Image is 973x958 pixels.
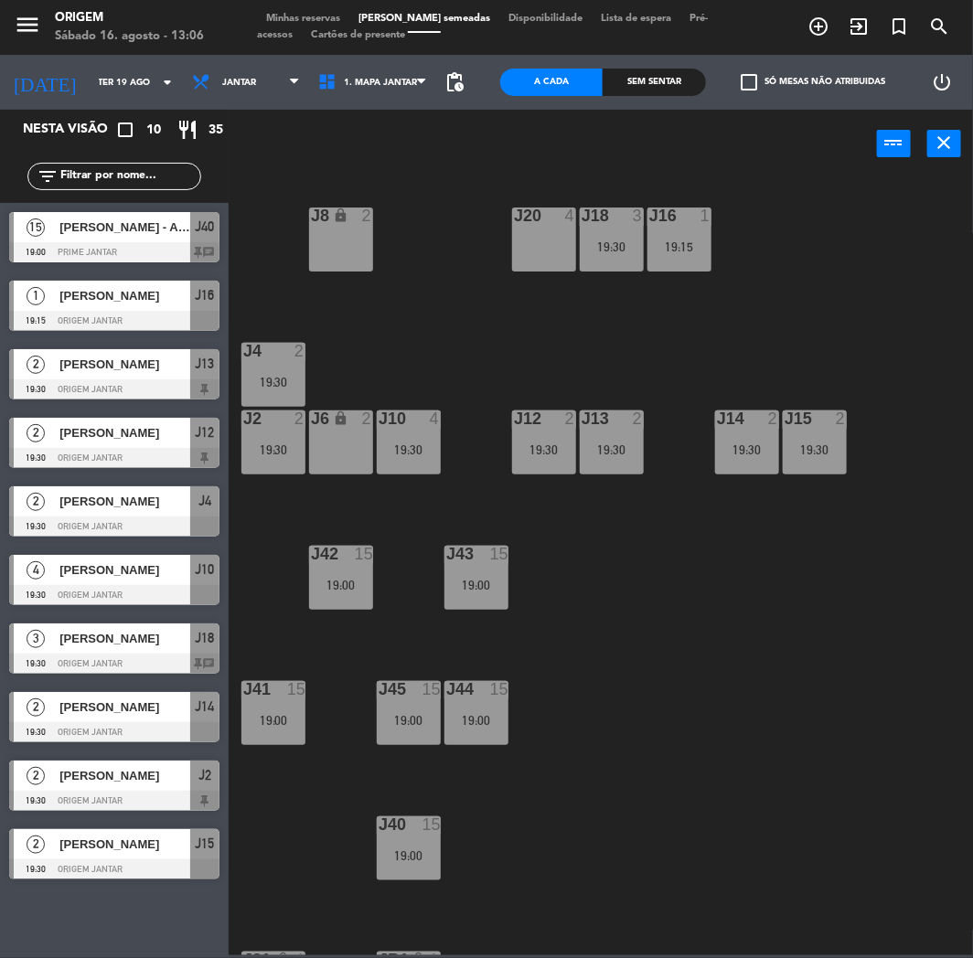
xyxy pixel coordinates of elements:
span: 2 [27,836,45,854]
div: 4 [430,410,441,427]
span: 2 [27,767,45,785]
span: [PERSON_NAME] [59,355,190,374]
span: pending_actions [444,71,465,93]
span: J12 [196,421,215,443]
div: 15 [490,681,508,697]
span: [PERSON_NAME] [59,766,190,785]
i: power_settings_new [931,71,953,93]
label: Só mesas não atribuidas [741,74,885,90]
div: J43 [446,546,447,562]
div: Origem [55,9,204,27]
span: [PERSON_NAME] [59,629,190,648]
div: 1 [700,208,711,224]
div: J8 [311,208,312,224]
div: 15 [355,546,373,562]
span: J10 [196,559,215,580]
span: J14 [196,696,215,718]
i: arrow_drop_down [156,71,178,93]
span: Lista de espera [592,14,680,24]
div: J2 [243,410,244,427]
div: 19:30 [715,443,779,456]
div: 2 [362,410,373,427]
span: Minhas reservas [257,14,349,24]
span: [PERSON_NAME] [59,697,190,717]
i: lock [333,208,348,223]
div: J44 [446,681,447,697]
span: 2 [27,698,45,717]
div: 3 [633,208,644,224]
div: J14 [717,410,718,427]
i: turned_in_not [888,16,910,37]
div: 15 [422,816,441,833]
span: [PERSON_NAME] [59,492,190,511]
span: [PERSON_NAME] [59,286,190,305]
div: 2 [294,410,305,427]
span: J4 [198,490,211,512]
div: A cada [500,69,603,96]
span: 10 [146,120,161,141]
span: J2 [198,764,211,786]
div: 2 [294,343,305,359]
div: 19:30 [241,443,305,456]
div: 15 [422,681,441,697]
div: 19:30 [241,376,305,389]
div: 2 [633,410,644,427]
div: 15 [490,546,508,562]
div: 19:30 [580,443,644,456]
div: 15 [287,681,305,697]
span: 1. MAPA JANTAR [345,78,418,88]
div: 19:30 [512,443,576,456]
div: 19:15 [647,240,711,253]
div: J12 [514,410,515,427]
i: search [928,16,950,37]
span: [PERSON_NAME] [59,423,190,442]
div: J20 [514,208,515,224]
span: 15 [27,218,45,237]
i: close [934,132,956,154]
div: 4 [565,208,576,224]
div: Sem sentar [603,69,705,96]
span: 2 [27,424,45,442]
span: J40 [196,216,215,238]
i: lock [333,410,348,426]
span: J18 [196,627,215,649]
div: 19:00 [444,579,508,591]
span: [PERSON_NAME] semeadas [349,14,499,24]
button: menu [14,11,41,45]
input: Filtrar por nome... [59,166,200,186]
div: J16 [649,208,650,224]
span: 4 [27,561,45,580]
span: Cartões de presente [302,30,414,40]
div: Sábado 16. agosto - 13:06 [55,27,204,46]
button: close [927,130,961,157]
i: power_input [883,132,905,154]
button: power_input [877,130,911,157]
div: 2 [836,410,847,427]
div: J4 [243,343,244,359]
i: add_circle_outline [807,16,829,37]
i: restaurant [176,119,198,141]
div: 2 [362,208,373,224]
span: Jantar [222,78,256,88]
span: 35 [208,120,223,141]
div: 2 [768,410,779,427]
div: J42 [311,546,312,562]
i: crop_square [114,119,136,141]
div: 19:00 [444,714,508,727]
span: [PERSON_NAME] - Astrazeneca [59,218,190,237]
span: J16 [196,284,215,306]
div: 19:00 [377,849,441,862]
span: 2 [27,493,45,511]
span: 2 [27,356,45,374]
i: exit_to_app [848,16,870,37]
span: Disponibilidade [499,14,592,24]
div: 2 [565,410,576,427]
span: J13 [196,353,215,375]
div: 19:30 [783,443,847,456]
span: J15 [196,833,215,855]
